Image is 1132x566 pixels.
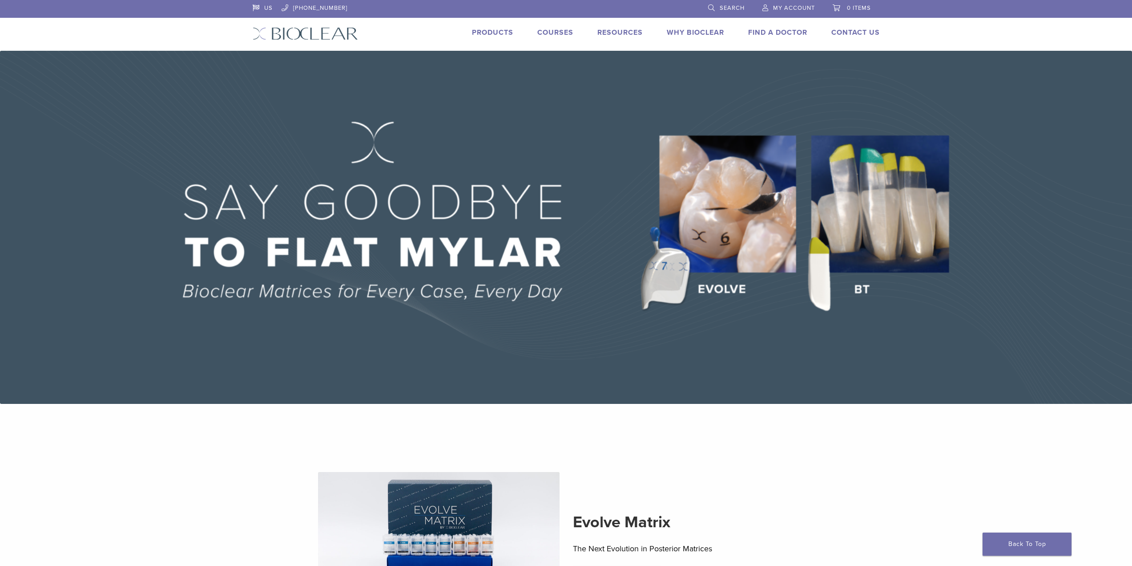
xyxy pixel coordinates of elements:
a: Back To Top [983,533,1072,556]
a: Contact Us [831,28,880,37]
a: Courses [537,28,573,37]
img: Bioclear [253,27,358,40]
p: The Next Evolution in Posterior Matrices [573,542,814,555]
span: My Account [773,4,815,12]
span: 0 items [847,4,871,12]
h2: Evolve Matrix [573,512,814,533]
a: Resources [597,28,643,37]
a: Why Bioclear [667,28,724,37]
span: Search [720,4,745,12]
a: Find A Doctor [748,28,807,37]
a: Products [472,28,513,37]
